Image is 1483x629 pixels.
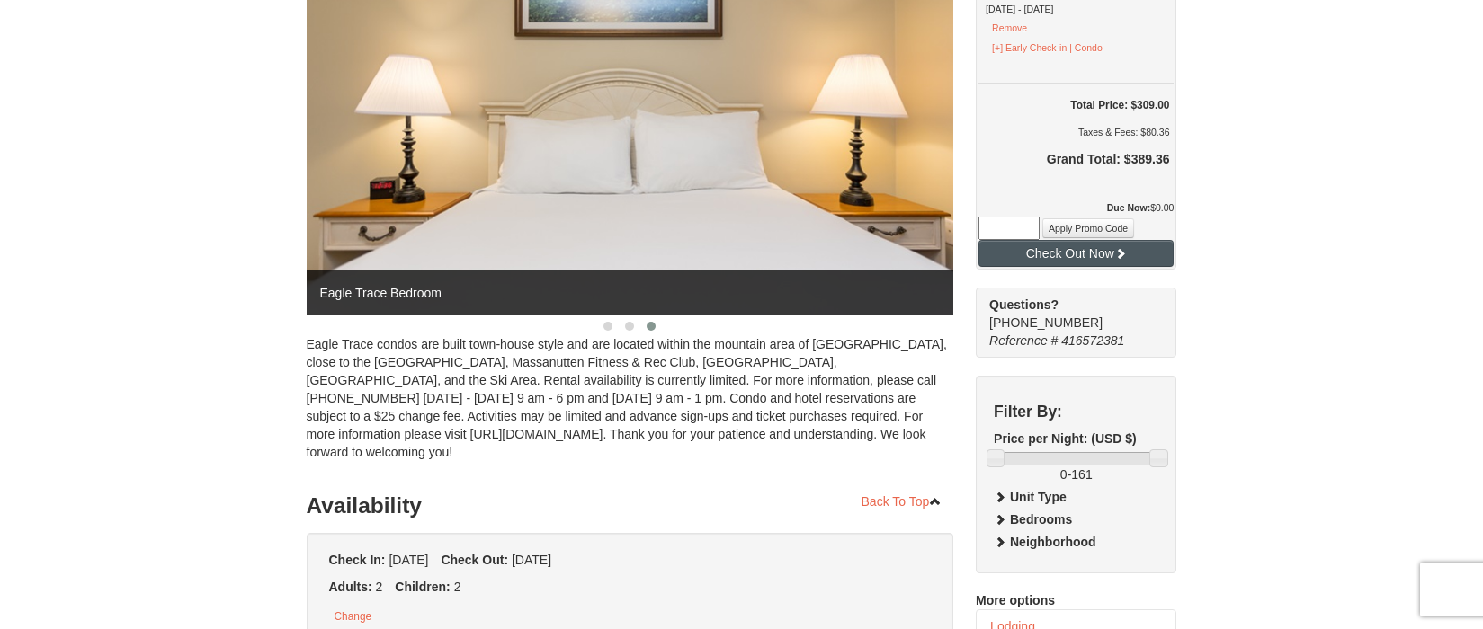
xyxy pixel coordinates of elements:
span: 0 [1060,467,1068,482]
span: [DATE] [389,553,428,567]
strong: Bedrooms [1010,512,1072,527]
button: Change [325,605,382,628]
span: [PHONE_NUMBER] [989,296,1144,330]
div: Eagle Trace condos are built town-house style and are located within the mountain area of [GEOGRA... [307,335,954,479]
h5: Grand Total: $389.36 [983,150,1169,168]
div: Taxes & Fees: $80.36 [983,123,1169,141]
button: Remove [986,18,1033,38]
span: More options [976,593,1055,607]
span: Eagle Trace Bedroom [307,270,974,315]
div: $0.00 [978,199,1174,217]
span: 416572381 [1061,333,1124,348]
strong: Children: [395,580,450,594]
span: 161 [1071,467,1092,482]
span: Reference # [989,333,1058,348]
strong: Unit Type [1010,490,1067,504]
span: 2 [454,580,461,594]
strong: Adults: [329,580,372,594]
button: [+] Early Check-in | Condo [986,38,1109,58]
label: - [994,465,1158,483]
strong: Due Now: [1107,202,1150,213]
strong: Price per Night: (USD $) [994,431,1137,446]
h4: Filter By: [994,403,1158,421]
strong: Questions? [989,297,1059,312]
button: Check Out Now [978,240,1174,267]
h3: Availability [307,488,954,524]
strong: Check Out: [441,553,508,567]
span: [DATE] [512,553,551,567]
a: Back To Top [850,488,954,515]
strong: Check In: [329,553,386,567]
button: Apply Promo Code [1042,218,1134,238]
strong: Neighborhood [1010,535,1096,549]
span: 2 [376,580,383,594]
h6: Total Price: $309.00 [983,96,1169,114]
